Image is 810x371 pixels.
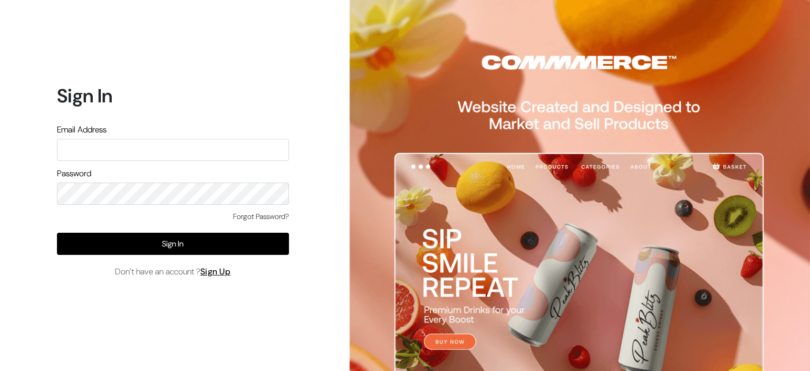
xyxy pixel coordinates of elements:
[57,123,107,136] label: Email Address
[57,167,91,180] label: Password
[115,265,231,278] span: Don’t have an account ?
[233,211,289,222] a: Forgot Password?
[57,233,289,255] button: Sign In
[200,266,231,277] a: Sign Up
[57,84,289,107] h1: Sign In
